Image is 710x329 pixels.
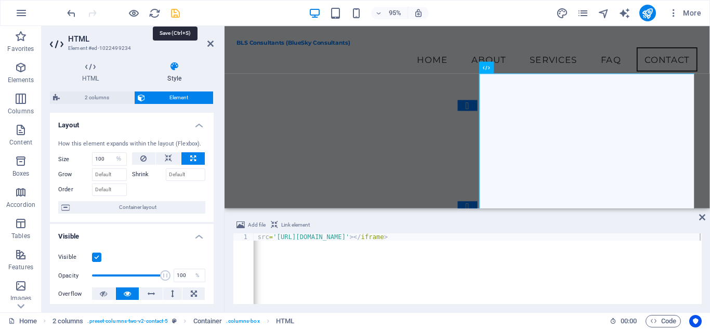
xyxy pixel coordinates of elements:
[50,224,214,243] h4: Visible
[58,251,92,264] label: Visible
[50,91,134,104] button: 2 columns
[58,140,205,149] div: How this element expands within the layout (Flexbox).
[50,113,214,131] h4: Layout
[577,7,589,19] i: Pages (Ctrl+Alt+S)
[8,76,34,84] p: Elements
[621,315,637,327] span: 00 00
[58,201,205,214] button: Container layout
[226,315,259,327] span: . columns-box
[148,7,161,19] button: reload
[193,315,222,327] span: Click to select. Double-click to edit
[664,5,705,21] button: More
[414,8,423,18] i: On resize automatically adjust zoom level to fit chosen device.
[172,318,177,324] i: This element is a customizable preset
[169,7,181,19] button: save
[12,169,30,178] p: Boxes
[689,315,702,327] button: Usercentrics
[598,7,610,19] i: Navigator
[65,7,77,19] i: Undo: Change width (Ctrl+Z)
[92,183,127,196] input: Default
[166,168,206,181] input: Default
[68,34,214,44] h2: HTML
[58,273,92,279] label: Opacity
[248,219,266,231] span: Add file
[577,7,589,19] button: pages
[556,7,569,19] button: design
[63,91,131,104] span: 2 columns
[58,156,92,162] label: Size
[8,315,37,327] a: Click to cancel selection. Double-click to open Pages
[650,315,676,327] span: Code
[235,219,267,231] button: Add file
[52,315,295,327] nav: breadcrumb
[10,294,32,302] p: Images
[281,219,310,231] span: Link element
[619,7,631,19] button: text_generator
[269,219,311,231] button: Link element
[190,269,205,282] div: %
[628,317,629,325] span: :
[6,201,35,209] p: Accordion
[149,7,161,19] i: Reload page
[641,7,653,19] i: Publish
[135,91,214,104] button: Element
[50,61,135,83] h4: HTML
[52,315,84,327] span: Click to select. Double-click to edit
[639,5,656,21] button: publish
[58,168,92,181] label: Grow
[11,232,30,240] p: Tables
[73,201,202,214] span: Container layout
[65,7,77,19] button: undo
[556,7,568,19] i: Design (Ctrl+Alt+Y)
[9,138,32,147] p: Content
[132,168,166,181] label: Shrink
[148,91,211,104] span: Element
[8,263,33,271] p: Features
[68,44,193,53] h3: Element #ed-1022499234
[58,288,92,300] label: Overflow
[233,233,254,241] div: 1
[387,7,403,19] h6: 95%
[598,7,610,19] button: navigator
[619,7,630,19] i: AI Writer
[135,61,214,83] h4: Style
[92,168,127,181] input: Default
[371,7,408,19] button: 95%
[646,315,681,327] button: Code
[668,8,701,18] span: More
[87,315,168,327] span: . preset-columns-two-v2-contact-5
[8,107,34,115] p: Columns
[58,183,92,196] label: Order
[276,315,294,327] span: Click to select. Double-click to edit
[7,45,34,53] p: Favorites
